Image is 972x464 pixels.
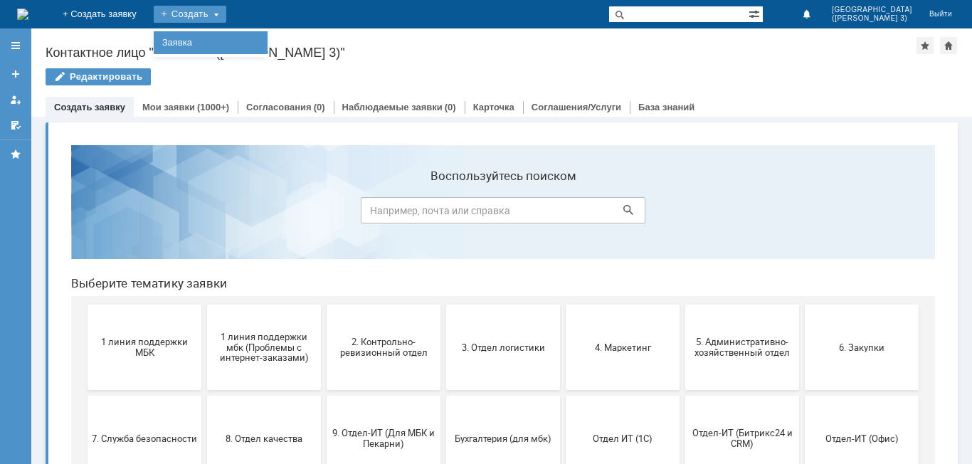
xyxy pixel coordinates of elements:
[147,262,261,347] button: 8. Отдел качества
[506,353,620,438] button: не актуален
[17,9,28,20] a: Перейти на домашнюю страницу
[267,353,381,438] button: Это соглашение не активно!
[271,294,376,315] span: 9. Отдел-ИТ (Для МБК и Пекарни)
[246,102,312,112] a: Согласования
[749,208,855,218] span: 6. Закупки
[4,88,27,111] a: Мои заявки
[386,171,500,256] button: 3. Отдел логистики
[28,353,142,438] button: Финансовый отдел
[152,197,257,229] span: 1 линия поддержки мбк (Проблемы с интернет-заказами)
[749,6,763,20] span: Расширенный поиск
[832,14,912,23] span: ([PERSON_NAME] 3)
[391,379,496,411] span: [PERSON_NAME]. Услуги ИТ для МБК (оформляет L1)
[32,390,137,401] span: Финансовый отдел
[532,102,621,112] a: Соглашения/Услуги
[154,6,226,23] div: Создать
[4,63,27,85] a: Создать заявку
[630,294,735,315] span: Отдел-ИТ (Битрикс24 и CRM)
[630,203,735,224] span: 5. Административно-хозяйственный отдел
[267,262,381,347] button: 9. Отдел-ИТ (Для МБК и Пекарни)
[28,262,142,347] button: 7. Служба безопасности
[473,102,514,112] a: Карточка
[142,102,195,112] a: Мои заявки
[386,353,500,438] button: [PERSON_NAME]. Услуги ИТ для МБК (оформляет L1)
[32,299,137,310] span: 7. Служба безопасности
[391,208,496,218] span: 3. Отдел логистики
[638,102,694,112] a: База знаний
[745,262,859,347] button: Отдел-ИТ (Офис)
[625,262,739,347] button: Отдел-ИТ (Битрикс24 и CRM)
[314,102,325,112] div: (0)
[147,171,261,256] button: 1 линия поддержки мбк (Проблемы с интернет-заказами)
[391,299,496,310] span: Бухгалтерия (для мбк)
[46,46,916,60] div: Контактное лицо "Смоленск ([PERSON_NAME] 3)"
[157,34,265,51] a: Заявка
[271,203,376,224] span: 2. Контрольно-ревизионный отдел
[625,171,739,256] button: 5. Административно-хозяйственный отдел
[301,35,586,49] label: Воспользуйтесь поиском
[267,171,381,256] button: 2. Контрольно-ревизионный отдел
[152,299,257,310] span: 8. Отдел качества
[17,9,28,20] img: logo
[510,208,616,218] span: 4. Маркетинг
[940,37,957,54] div: Сделать домашней страницей
[386,262,500,347] button: Бухгалтерия (для мбк)
[445,102,456,112] div: (0)
[916,37,934,54] div: Добавить в избранное
[4,114,27,137] a: Мои согласования
[832,6,912,14] span: [GEOGRAPHIC_DATA]
[147,353,261,438] button: Франчайзинг
[342,102,443,112] a: Наблюдаемые заявки
[506,171,620,256] button: 4. Маркетинг
[32,203,137,224] span: 1 линия поддержки МБК
[11,142,875,157] header: Выберите тематику заявки
[152,390,257,401] span: Франчайзинг
[510,390,616,401] span: не актуален
[54,102,125,112] a: Создать заявку
[197,102,229,112] div: (1000+)
[506,262,620,347] button: Отдел ИТ (1С)
[510,299,616,310] span: Отдел ИТ (1С)
[271,385,376,406] span: Это соглашение не активно!
[745,171,859,256] button: 6. Закупки
[749,299,855,310] span: Отдел-ИТ (Офис)
[28,171,142,256] button: 1 линия поддержки МБК
[301,63,586,90] input: Например, почта или справка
